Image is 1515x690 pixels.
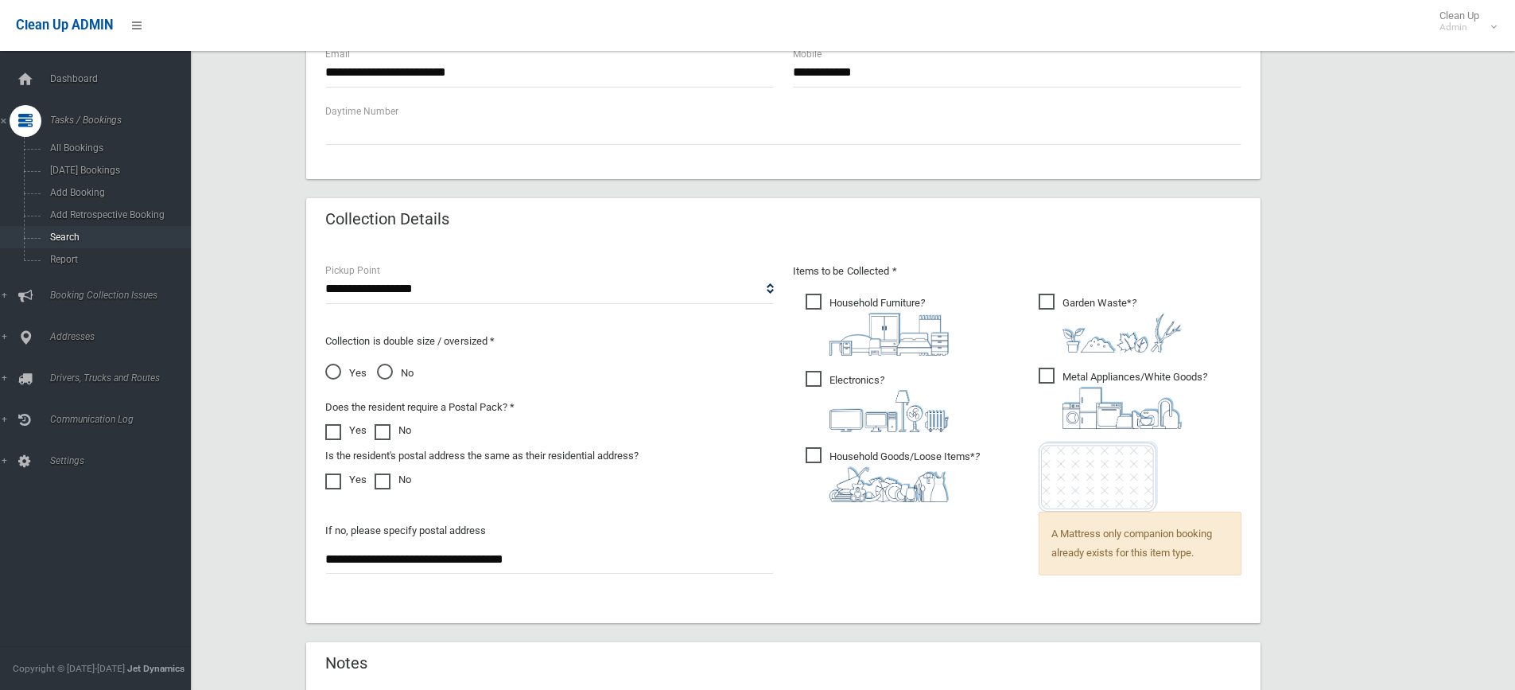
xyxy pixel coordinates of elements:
span: All Bookings [45,142,189,154]
span: Clean Up [1431,10,1495,33]
span: Report [45,254,189,265]
label: Does the resident require a Postal Pack? * [325,398,515,417]
i: ? [829,297,949,356]
span: Tasks / Bookings [45,115,203,126]
label: Yes [325,421,367,440]
span: Household Goods/Loose Items* [806,447,980,502]
span: No [377,364,414,383]
span: Addresses [45,331,203,342]
span: Yes [325,364,367,383]
i: ? [1062,371,1207,429]
span: Add Retrospective Booking [45,209,189,220]
p: Collection is double size / oversized * [325,332,774,351]
span: Communication Log [45,414,203,425]
span: Garden Waste* [1039,294,1182,353]
span: A Mattress only companion booking already exists for this item type. [1039,512,1241,575]
span: Clean Up ADMIN [16,18,113,33]
strong: Jet Dynamics [127,663,185,674]
span: Copyright © [DATE]-[DATE] [13,663,125,674]
img: 36c1b0289cb1767239cdd3de9e694f19.png [1062,387,1182,429]
header: Collection Details [306,204,468,235]
i: ? [829,450,980,502]
img: e7408bece873d2c1783593a074e5cb2f.png [1039,441,1158,512]
img: aa9efdbe659d29b613fca23ba79d85cb.png [829,313,949,356]
small: Admin [1439,21,1479,33]
img: 394712a680b73dbc3d2a6a3a7ffe5a07.png [829,390,949,432]
span: Search [45,232,189,243]
label: If no, please specify postal address [325,521,486,540]
span: Metal Appliances/White Goods [1039,368,1207,429]
span: Electronics [806,371,949,432]
span: Household Furniture [806,294,949,356]
label: No [375,470,411,489]
p: Items to be Collected * [793,262,1241,281]
span: Booking Collection Issues [45,290,203,301]
label: Yes [325,470,367,489]
span: [DATE] Bookings [45,165,189,176]
i: ? [829,374,949,432]
label: No [375,421,411,440]
span: Add Booking [45,187,189,198]
header: Notes [306,648,387,679]
span: Settings [45,455,203,466]
img: 4fd8a5c772b2c999c83690221e5242e0.png [1062,313,1182,353]
span: Dashboard [45,73,203,84]
i: ? [1062,297,1182,353]
span: Drivers, Trucks and Routes [45,372,203,384]
img: b13cc3517677393f34c0a387616ef184.png [829,466,949,502]
label: Is the resident's postal address the same as their residential address? [325,446,639,466]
